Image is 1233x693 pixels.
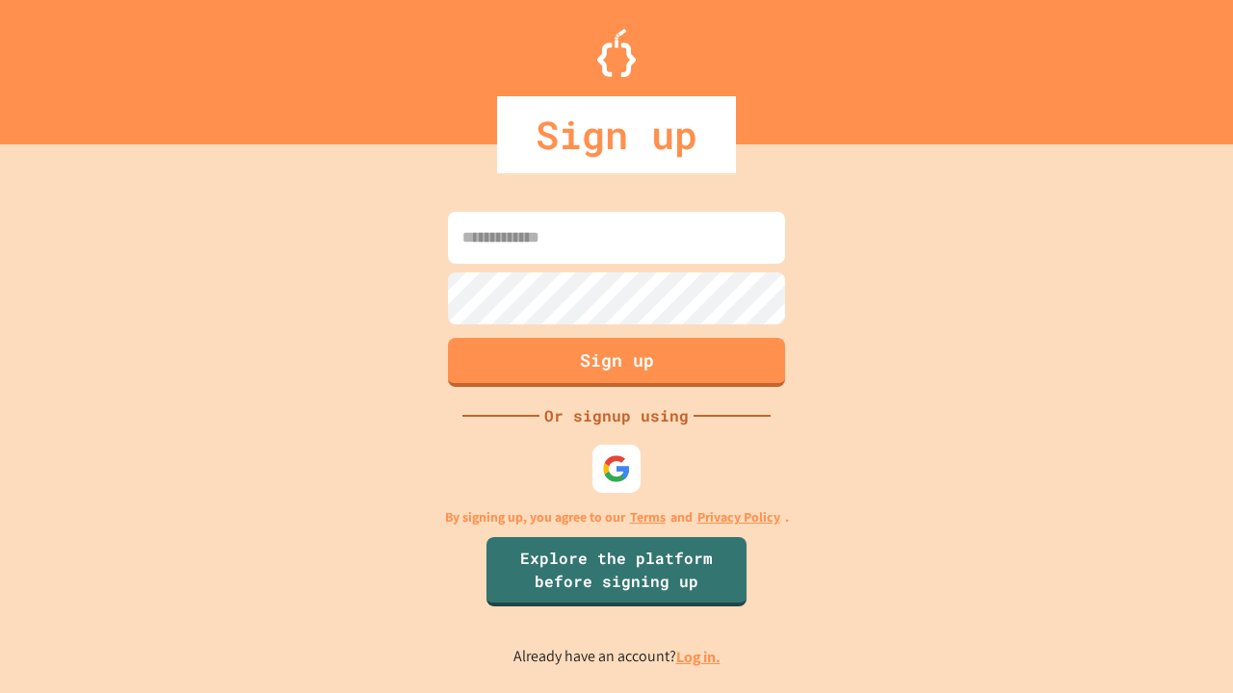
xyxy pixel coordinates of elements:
[539,404,694,427] div: Or signup using
[697,507,780,527] a: Privacy Policy
[445,507,789,527] p: By signing up, you agree to our and .
[630,507,666,527] a: Terms
[676,647,721,667] a: Log in.
[602,454,631,483] img: google-icon.svg
[486,537,747,606] a: Explore the platform before signing up
[497,96,736,173] div: Sign up
[597,29,636,77] img: Logo.svg
[448,338,785,387] button: Sign up
[513,645,721,669] p: Already have an account?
